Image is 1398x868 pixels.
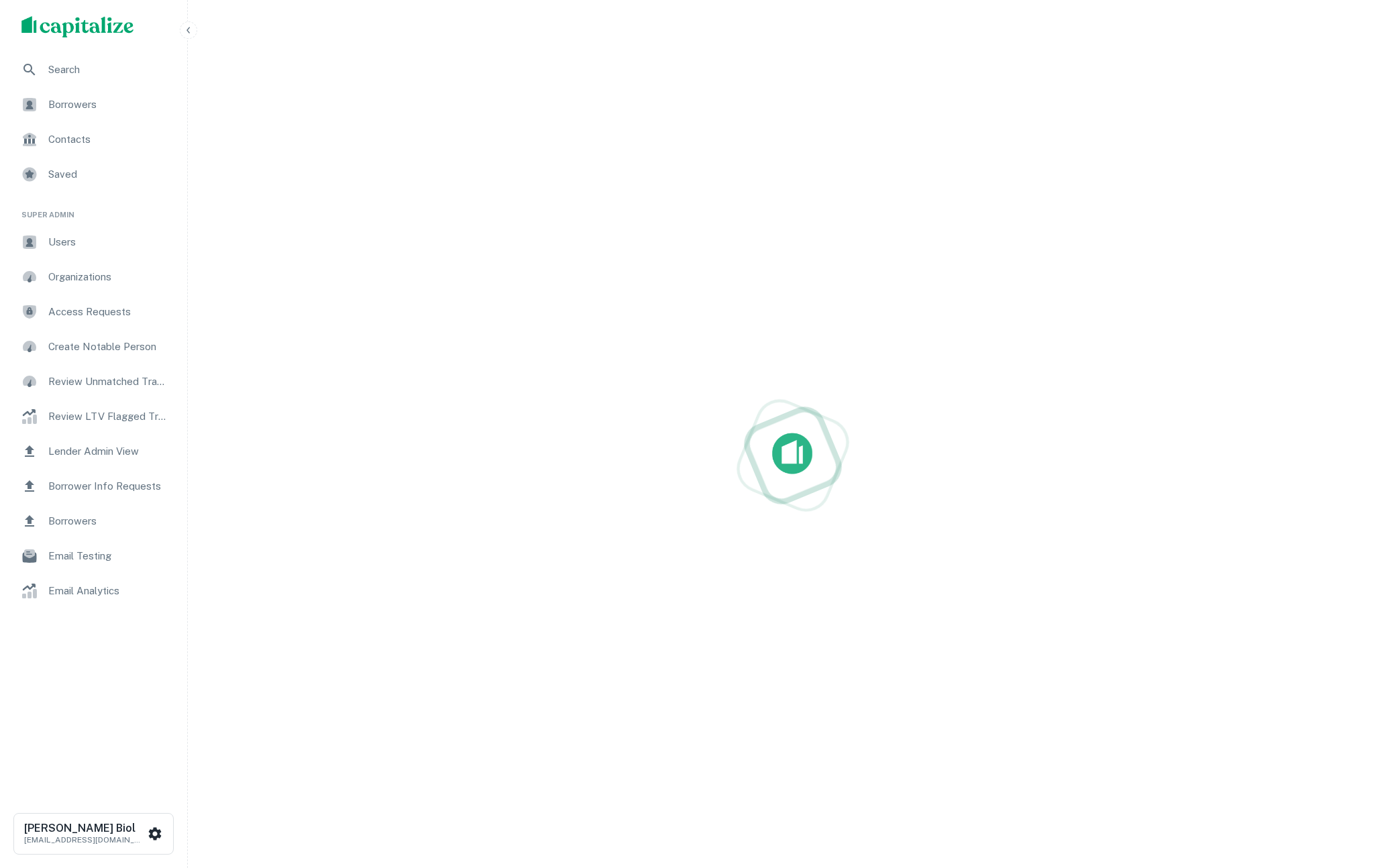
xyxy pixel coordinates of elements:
[48,409,168,425] span: Review LTV Flagged Transactions
[24,834,145,846] p: [EMAIL_ADDRESS][DOMAIN_NAME]
[11,296,176,328] a: Access Requests
[11,366,176,398] a: Review Unmatched Transactions
[48,374,168,390] span: Review Unmatched Transactions
[11,400,176,433] a: Review LTV Flagged Transactions
[24,823,145,834] h6: [PERSON_NAME] Biol
[11,540,176,572] a: Email Testing
[11,193,176,226] li: Super Admin
[11,505,176,537] a: Borrowers
[48,131,168,148] span: Contacts
[48,478,168,494] span: Borrower Info Requests
[48,269,168,285] span: Organizations
[11,226,176,258] a: Users
[48,583,168,599] span: Email Analytics
[48,339,168,355] span: Create Notable Person
[11,261,176,293] a: Organizations
[13,813,174,855] button: [PERSON_NAME] Biol[EMAIL_ADDRESS][DOMAIN_NAME]
[48,62,168,78] span: Search
[48,443,168,459] span: Lender Admin View
[48,234,168,250] span: Users
[11,54,176,86] a: Search
[48,304,168,320] span: Access Requests
[11,158,176,191] a: Saved
[11,470,176,502] a: Borrower Info Requests
[48,548,168,564] span: Email Testing
[48,166,168,182] span: Saved
[11,123,176,156] a: Contacts
[21,16,134,38] img: capitalize-logo.png
[11,575,176,607] a: Email Analytics
[48,97,168,113] span: Borrowers
[1331,761,1398,825] iframe: Chat Widget
[11,435,176,468] a: Lender Admin View
[11,89,176,121] a: Borrowers
[48,513,168,529] span: Borrowers
[11,331,176,363] a: Create Notable Person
